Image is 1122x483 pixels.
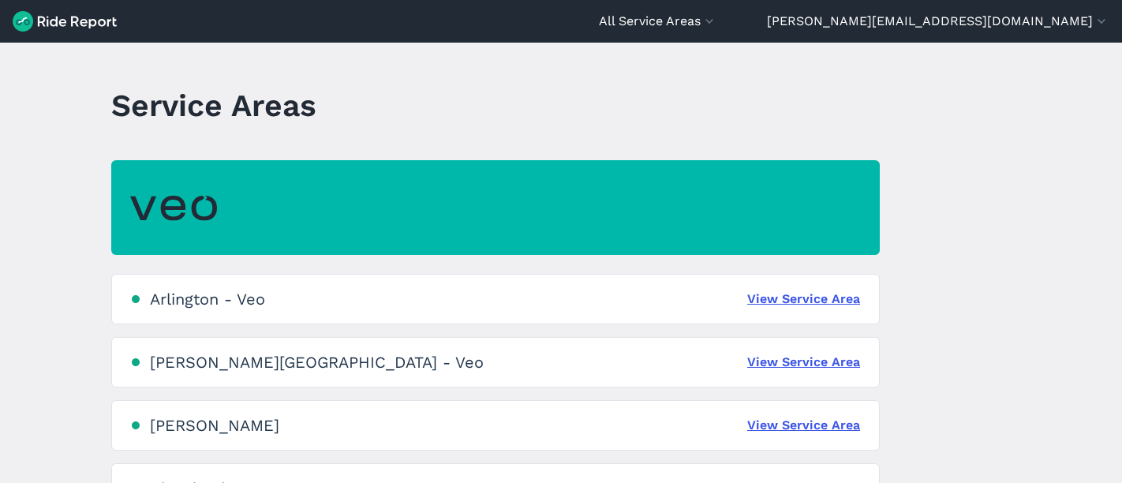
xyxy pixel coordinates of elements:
[150,353,484,372] div: [PERSON_NAME][GEOGRAPHIC_DATA] - Veo
[150,416,279,435] div: [PERSON_NAME]
[150,290,265,309] div: Arlington - Veo
[767,12,1109,31] button: [PERSON_NAME][EMAIL_ADDRESS][DOMAIN_NAME]
[111,84,316,127] h1: Service Areas
[747,290,860,309] a: View Service Area
[747,416,860,435] a: View Service Area
[599,12,717,31] button: All Service Areas
[747,353,860,372] a: View Service Area
[13,11,117,32] img: Ride Report
[130,186,217,230] img: Veo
